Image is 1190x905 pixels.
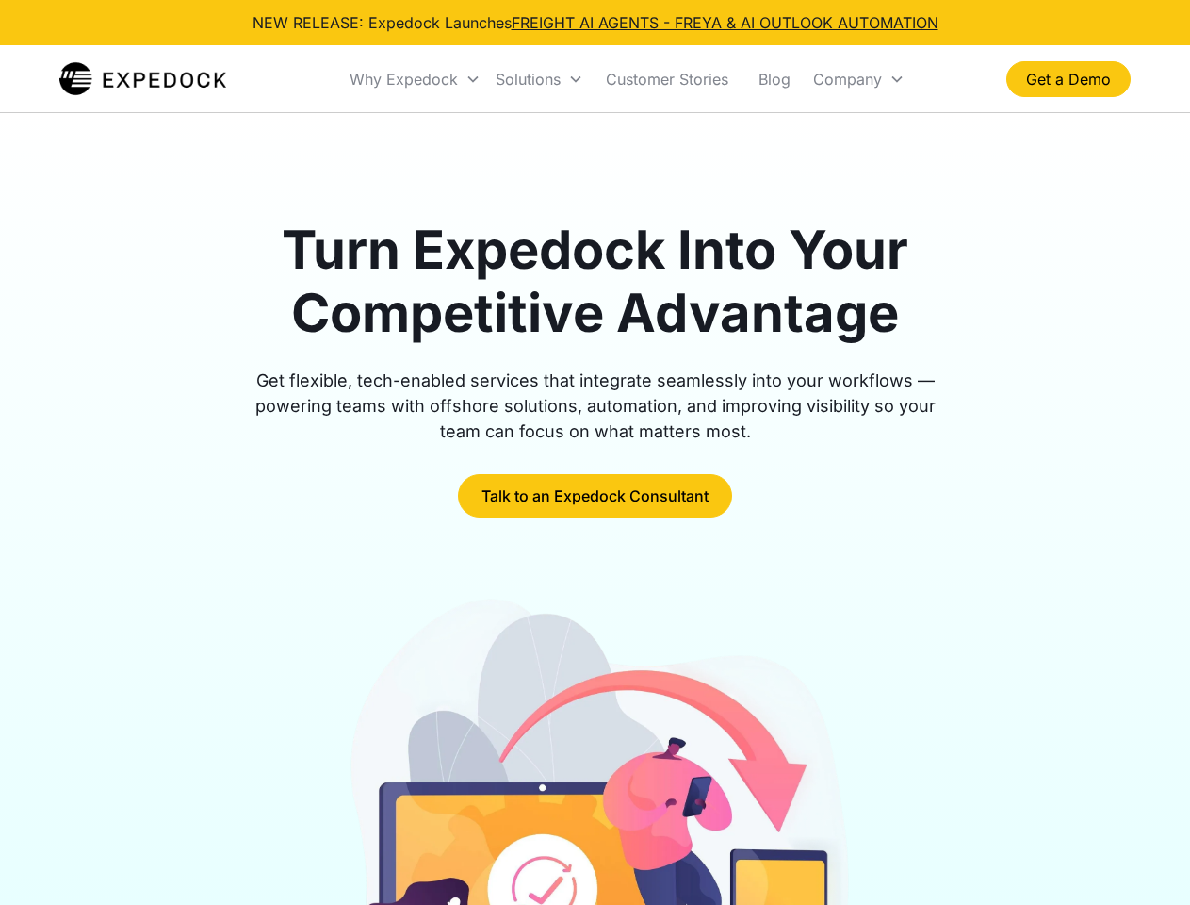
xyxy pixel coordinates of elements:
[488,47,591,111] div: Solutions
[743,47,806,111] a: Blog
[253,11,938,34] div: NEW RELEASE: Expedock Launches
[1096,814,1190,905] iframe: Chat Widget
[59,60,226,98] img: Expedock Logo
[350,70,458,89] div: Why Expedock
[591,47,743,111] a: Customer Stories
[512,13,938,32] a: FREIGHT AI AGENTS - FREYA & AI OUTLOOK AUTOMATION
[813,70,882,89] div: Company
[234,368,957,444] div: Get flexible, tech-enabled services that integrate seamlessly into your workflows — powering team...
[59,60,226,98] a: home
[234,219,957,345] h1: Turn Expedock Into Your Competitive Advantage
[496,70,561,89] div: Solutions
[342,47,488,111] div: Why Expedock
[1006,61,1131,97] a: Get a Demo
[806,47,912,111] div: Company
[458,474,732,518] a: Talk to an Expedock Consultant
